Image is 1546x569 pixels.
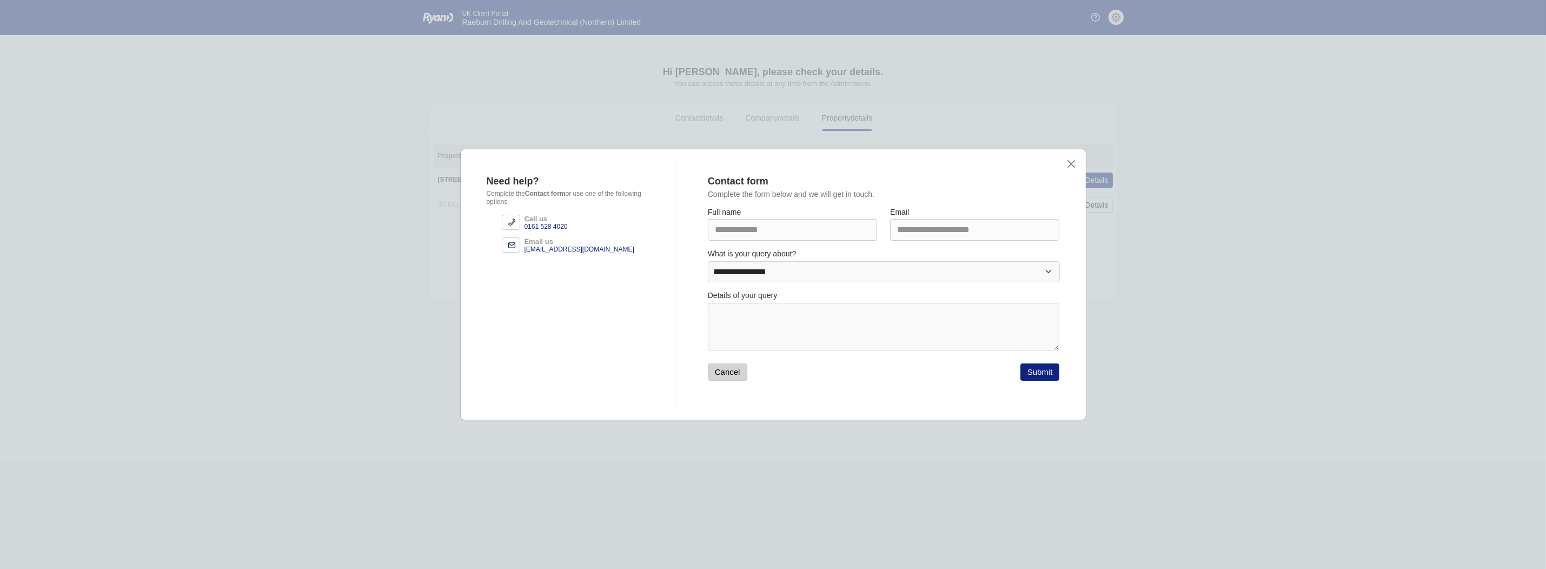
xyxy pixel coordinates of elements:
div: Call us [525,215,568,223]
div: Contact form [708,175,1047,188]
button: Submit [1020,363,1060,381]
label: Full name [708,208,741,217]
div: Email us [525,237,634,246]
p: Complete the or use one of the following options [487,190,655,206]
p: Complete the form below and we will get in touch. [708,190,1060,199]
div: 0161 528 4020 [525,223,568,231]
label: Details of your query [708,291,777,301]
div: [EMAIL_ADDRESS][DOMAIN_NAME] [525,246,634,254]
label: Email [890,208,909,217]
div: Need help? [487,175,655,188]
label: What is your query about? [708,249,796,259]
button: close [1066,158,1077,169]
b: Contact form [525,190,566,197]
button: Cancel [708,363,747,381]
